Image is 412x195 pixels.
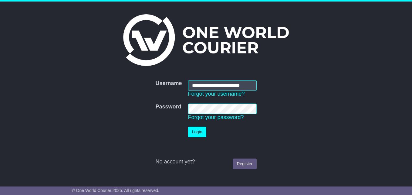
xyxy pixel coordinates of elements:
[188,91,245,97] a: Forgot your username?
[155,159,256,165] div: No account yet?
[188,114,244,120] a: Forgot your password?
[155,80,182,87] label: Username
[233,159,256,169] a: Register
[123,14,289,66] img: One World
[155,104,181,110] label: Password
[72,188,159,193] span: © One World Courier 2025. All rights reserved.
[188,127,206,137] button: Login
